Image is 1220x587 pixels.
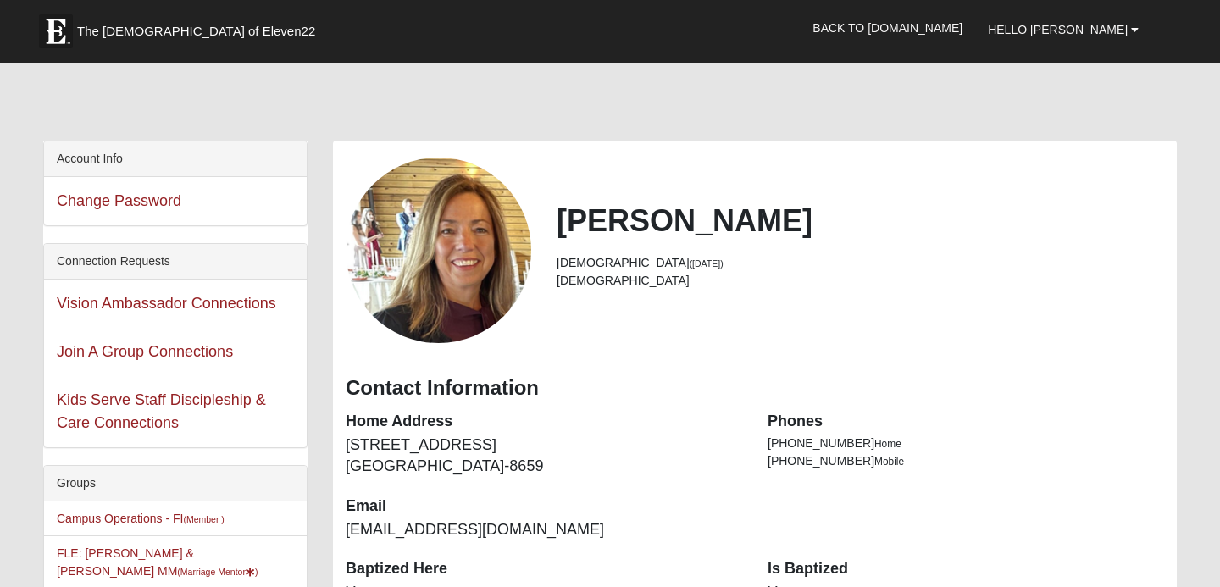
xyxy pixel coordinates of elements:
div: Connection Requests [44,244,307,280]
a: Kids Serve Staff Discipleship & Care Connections [57,391,266,431]
span: Mobile [874,456,904,468]
a: Change Password [57,192,181,209]
a: Campus Operations - FI(Member ) [57,512,225,525]
dt: Is Baptized [768,558,1164,580]
div: Account Info [44,141,307,177]
dd: [EMAIL_ADDRESS][DOMAIN_NAME] [346,519,742,541]
span: Home [874,438,901,450]
li: [DEMOGRAPHIC_DATA] [557,272,1164,290]
span: Hello [PERSON_NAME] [988,23,1128,36]
img: Eleven22 logo [39,14,73,48]
a: Join A Group Connections [57,343,233,360]
li: [PHONE_NUMBER] [768,452,1164,470]
h3: Contact Information [346,376,1164,401]
a: View Fullsize Photo [346,158,531,343]
dt: Baptized Here [346,558,742,580]
li: [DEMOGRAPHIC_DATA] [557,254,1164,272]
a: FLE: [PERSON_NAME] & [PERSON_NAME] MM(Marriage Mentor) [57,546,258,578]
span: The [DEMOGRAPHIC_DATA] of Eleven22 [77,23,315,40]
dt: Home Address [346,411,742,433]
li: [PHONE_NUMBER] [768,435,1164,452]
dt: Email [346,496,742,518]
dd: [STREET_ADDRESS] [GEOGRAPHIC_DATA]-8659 [346,435,742,478]
small: (Marriage Mentor ) [177,567,258,577]
h2: [PERSON_NAME] [557,202,1164,239]
a: The [DEMOGRAPHIC_DATA] of Eleven22 [30,6,369,48]
a: Vision Ambassador Connections [57,295,276,312]
small: (Member ) [183,514,224,524]
div: Groups [44,466,307,501]
a: Back to [DOMAIN_NAME] [800,7,975,49]
small: ([DATE]) [690,258,724,269]
a: Hello [PERSON_NAME] [975,8,1151,51]
dt: Phones [768,411,1164,433]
